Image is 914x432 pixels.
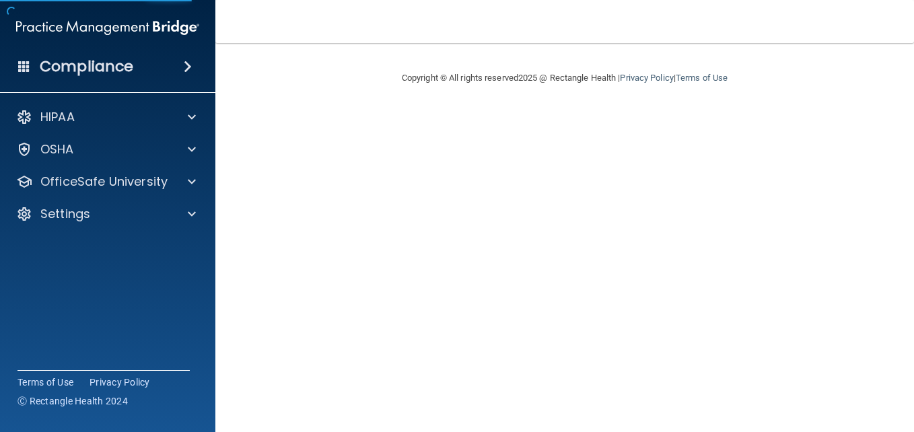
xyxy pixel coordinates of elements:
a: HIPAA [16,109,196,125]
a: OSHA [16,141,196,157]
a: Privacy Policy [90,375,150,389]
h4: Compliance [40,57,133,76]
div: Copyright © All rights reserved 2025 @ Rectangle Health | | [319,57,810,100]
a: Terms of Use [676,73,728,83]
p: OSHA [40,141,74,157]
p: Settings [40,206,90,222]
a: Privacy Policy [620,73,673,83]
img: PMB logo [16,14,199,41]
a: OfficeSafe University [16,174,196,190]
a: Terms of Use [17,375,73,389]
p: HIPAA [40,109,75,125]
p: OfficeSafe University [40,174,168,190]
a: Settings [16,206,196,222]
span: Ⓒ Rectangle Health 2024 [17,394,128,408]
